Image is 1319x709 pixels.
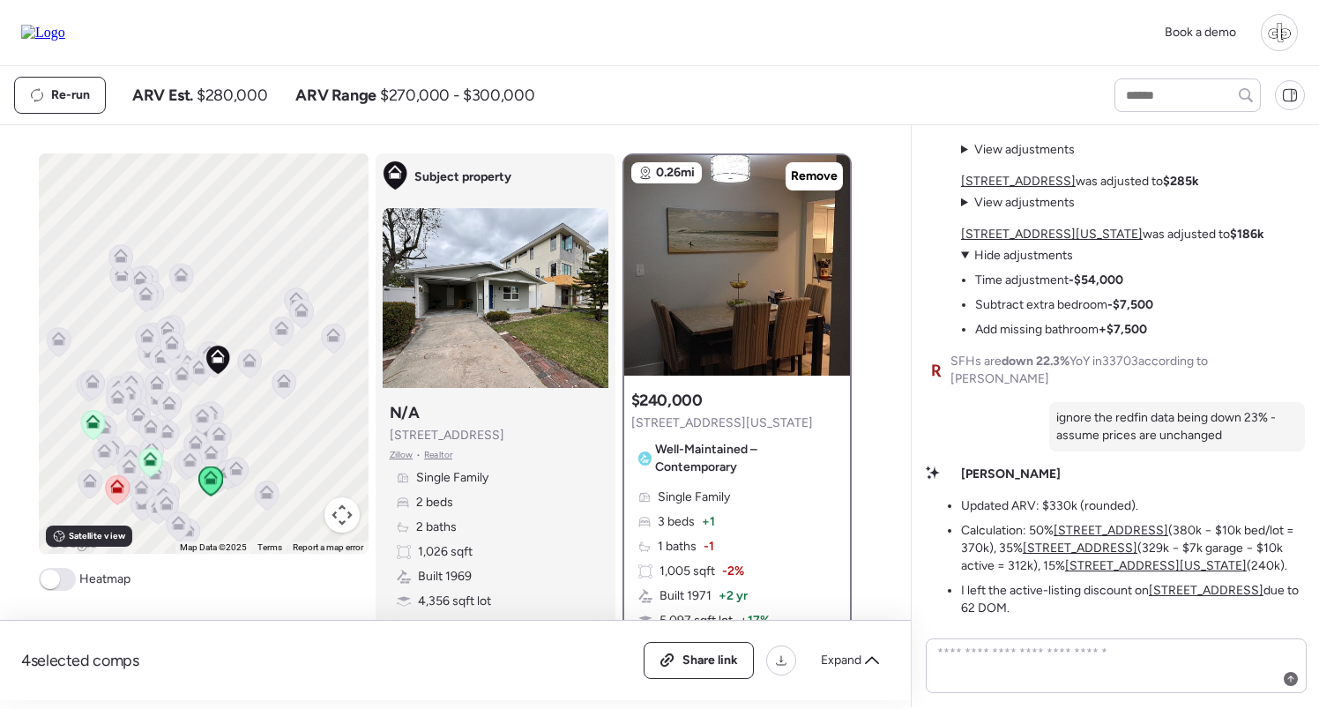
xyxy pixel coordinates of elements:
span: Zillow [390,448,414,462]
span: 4,356 sqft lot [418,593,491,610]
strong: -$54,000 [1069,272,1123,287]
span: View adjustments [974,195,1075,210]
p: was adjusted to [961,173,1199,190]
span: [STREET_ADDRESS][US_STATE] [631,414,813,432]
span: Single Family [658,489,730,506]
img: Logo [21,25,65,41]
span: Hide adjustments [974,248,1073,263]
span: 4 selected comps [21,650,139,671]
li: Calculation: 50% (380k − $10k bed/lot = 370k), 35% (329k − $7k garage − $10k active = 312k), 15% ... [961,522,1305,575]
button: Map camera controls [324,497,360,533]
a: Open this area in Google Maps (opens a new window) [43,531,101,554]
li: Subtract extra bedroom [975,296,1153,314]
h3: $240,000 [631,390,703,411]
span: down 22.3% [1002,354,1069,369]
li: Time adjustment [975,272,1123,289]
span: + 17% [740,612,770,630]
span: -1 [704,538,714,556]
span: Share link [682,652,738,669]
span: Heatmap [79,571,130,588]
span: + 2 yr [719,587,748,605]
span: $280,000 [197,85,267,106]
span: ARV Est. [132,85,193,106]
span: Book a demo [1165,25,1236,40]
p: ignore the redfin data being down 23% - assume prices are unchanged [1056,409,1298,444]
a: [STREET_ADDRESS] [961,174,1076,189]
span: 2 beds [416,494,453,511]
a: Terms (opens in new tab) [257,542,282,552]
span: Built 1971 [659,587,712,605]
li: Add missing bathroom [975,321,1147,339]
span: Satellite view [69,529,125,543]
span: 0.26mi [656,164,695,182]
a: [STREET_ADDRESS][US_STATE] [1065,558,1247,573]
span: Expand [821,652,861,669]
span: 5,097 sqft lot [659,612,733,630]
span: • [416,448,421,462]
summary: View adjustments [961,194,1075,212]
span: 1,005 sqft [659,563,715,580]
strong: -$7,500 [1107,297,1153,312]
span: -2% [722,563,744,580]
summary: Hide adjustments [961,247,1153,265]
strong: $186k [1230,227,1264,242]
a: [STREET_ADDRESS] [1149,583,1263,598]
span: SFHs are YoY in 33703 according to [PERSON_NAME] [950,353,1305,388]
strong: +$7,500 [1099,322,1147,337]
h3: N/A [390,402,420,423]
span: Realtor [424,448,452,462]
a: [STREET_ADDRESS] [1023,541,1137,556]
span: $270,000 - $300,000 [380,85,534,106]
strong: [PERSON_NAME] [961,466,1061,481]
span: Map Data ©2025 [180,542,247,552]
li: Updated ARV: $330k (rounded). [961,497,1138,515]
span: 2 baths [416,519,457,536]
li: I left the active-listing discount on due to 62 DOM. [961,582,1305,617]
span: 3 beds [658,513,695,531]
a: Report a map error [293,542,363,552]
span: Remove [791,168,838,185]
span: [STREET_ADDRESS] [390,427,504,444]
a: [STREET_ADDRESS] [1054,523,1168,538]
img: Google [43,531,101,554]
span: 1 baths [658,538,697,556]
a: [STREET_ADDRESS][US_STATE] [961,227,1143,242]
span: + 1 [702,513,715,531]
span: 1,026 sqft [418,543,473,561]
span: Re-run [51,86,90,104]
span: Single Family [416,469,488,487]
span: ARV Range [295,85,376,106]
summary: View adjustments [961,141,1075,159]
span: View adjustments [974,142,1075,157]
span: Well-Maintained – Contemporary [655,441,836,476]
p: was adjusted to [961,226,1264,243]
span: Built 1969 [418,568,472,586]
span: Subject property [414,168,511,186]
strong: $285k [1163,174,1199,189]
